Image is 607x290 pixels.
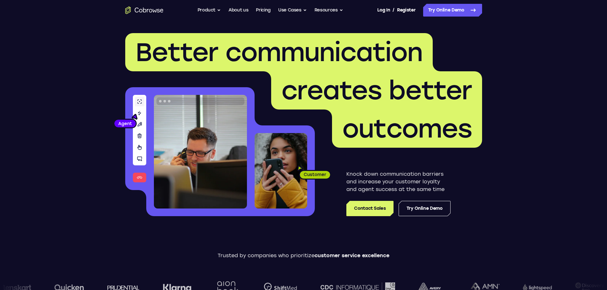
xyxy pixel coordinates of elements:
[125,6,163,14] a: Go to the home page
[314,4,343,17] button: Resources
[399,201,451,216] a: Try Online Demo
[99,285,132,290] img: prudential
[135,37,423,67] span: Better communication
[346,170,451,193] p: Knock down communication barriers and increase your customer loyalty and agent success at the sam...
[377,4,390,17] a: Log In
[342,113,472,144] span: outcomes
[346,201,393,216] a: Contact Sales
[281,75,472,106] span: creates better
[198,4,221,17] button: Product
[256,4,271,17] a: Pricing
[228,4,248,17] a: About us
[314,252,389,258] span: customer service excellence
[423,4,482,17] a: Try Online Demo
[278,4,307,17] button: Use Cases
[397,4,416,17] a: Register
[393,6,394,14] span: /
[255,133,307,209] img: A customer holding their phone
[154,95,247,209] img: A customer support agent talking on the phone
